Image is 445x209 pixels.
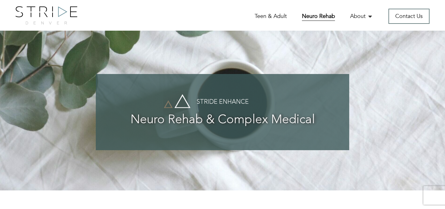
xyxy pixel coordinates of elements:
h3: Neuro Rehab & Complex Medical [108,113,337,127]
a: Contact Us [388,9,430,24]
a: About [350,12,373,20]
h4: Stride Enhance [108,99,337,106]
a: Teen & Adult [255,12,287,20]
img: logo.png [15,6,77,24]
a: Neuro Rehab [302,12,335,21]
